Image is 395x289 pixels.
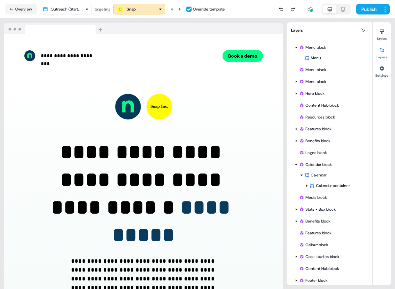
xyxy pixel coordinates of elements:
div: Hero block [299,90,366,97]
div: Callout block [291,240,368,250]
button: Settings [373,63,391,78]
div: Outreach (Starter) [51,6,82,13]
div: Logos block [291,147,368,158]
div: Case studies block [299,253,366,260]
div: Override template [193,6,225,13]
div: CalendarCalendar container [291,170,368,191]
div: Menu blockMenu [291,42,368,63]
div: Book a demo [146,50,263,62]
div: Features block [299,126,366,132]
button: Styles [373,26,391,41]
div: Logos block [299,149,366,156]
button: Snap [113,4,165,14]
div: targeting [94,6,111,13]
div: Hero block [291,88,368,99]
div: Stats - Box block [291,204,368,215]
div: Menu block [291,65,368,75]
div: Content Hub block [291,100,368,111]
div: Menu block [299,66,366,73]
button: Book a demo [223,50,263,62]
div: Menu block [291,76,368,87]
div: Snap [127,6,136,13]
div: Menu [291,53,368,63]
div: Content Hub block [299,265,366,272]
div: Menu block [299,78,366,85]
img: Browser topbar [4,23,105,35]
div: Calendar block [299,161,366,168]
div: Calendar blockCalendarCalendar container [291,159,368,191]
div: Menu [304,55,366,61]
div: Benefits block [291,136,368,146]
div: Features block [291,124,368,134]
div: Features block [299,230,366,236]
button: Publish [356,4,381,14]
div: Menu block [299,44,366,51]
div: Benefits block [299,218,366,224]
button: Layers [373,45,391,59]
div: Media block [291,192,368,203]
div: Media block [299,194,366,201]
div: Calendar container [291,180,368,191]
div: Stats - Box block [299,206,366,213]
div: Benefits block [299,138,366,144]
div: Footer block [299,277,366,284]
button: Overview [5,4,37,14]
div: Footer block [291,275,368,286]
div: Features block [291,228,368,238]
div: Calendar container [309,182,366,189]
div: Resources block [291,112,368,122]
div: Case studies block [291,251,368,262]
div: Content Hub block [291,263,368,274]
div: Layers [287,22,372,38]
div: Calendar [304,172,366,178]
div: Resources block [299,114,366,120]
div: Benefits block [291,216,368,226]
div: Content Hub block [299,102,366,109]
div: Callout block [299,242,366,248]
